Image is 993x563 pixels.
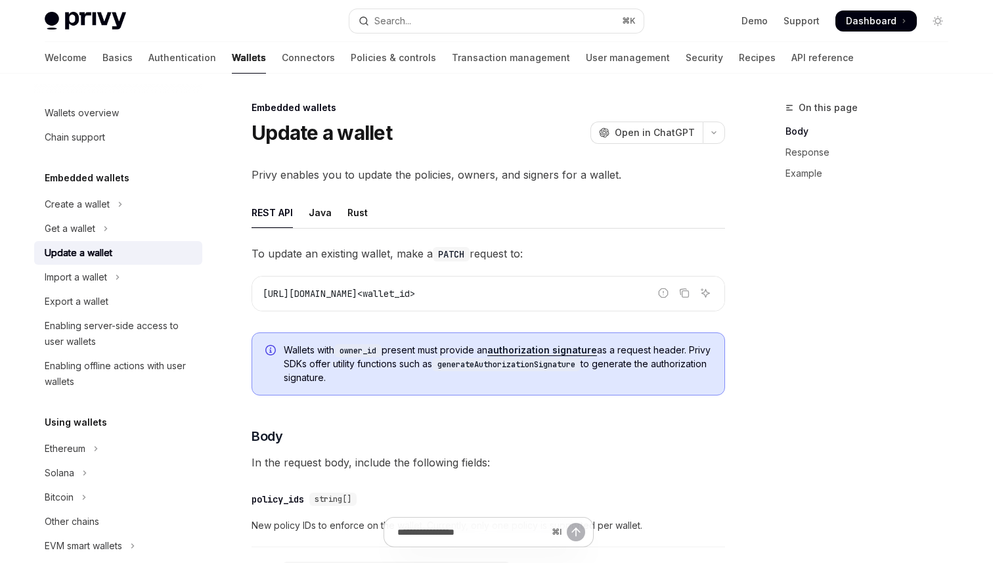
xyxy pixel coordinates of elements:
span: Dashboard [846,14,896,28]
a: Update a wallet [34,241,202,265]
code: PATCH [433,247,470,261]
h5: Embedded wallets [45,170,129,186]
div: Solana [45,465,74,481]
a: Enabling server-side access to user wallets [34,314,202,353]
div: Update a wallet [45,245,112,261]
span: On this page [799,100,858,116]
span: [URL][DOMAIN_NAME]<wallet_id> [263,288,415,300]
a: Example [785,163,959,184]
a: Demo [741,14,768,28]
a: Basics [102,42,133,74]
div: Embedded wallets [252,101,725,114]
code: generateAuthorizationSignature [432,358,581,371]
a: Enabling offline actions with user wallets [34,354,202,394]
button: Toggle Get a wallet section [34,217,202,240]
a: Connectors [282,42,335,74]
div: EVM smart wallets [45,538,122,554]
button: Open search [349,9,644,33]
button: Toggle EVM smart wallets section [34,534,202,558]
div: Enabling offline actions with user wallets [45,358,194,390]
button: Toggle dark mode [927,11,948,32]
a: authorization signature [487,344,597,356]
span: Privy enables you to update the policies, owners, and signers for a wallet. [252,166,725,184]
div: Ethereum [45,441,85,457]
button: Copy the contents from the code block [676,284,693,302]
div: Enabling server-side access to user wallets [45,318,194,349]
div: policy_ids [252,493,304,506]
button: Toggle Import a wallet section [34,265,202,289]
a: Response [785,142,959,163]
div: Other chains [45,514,99,529]
span: Open in ChatGPT [615,126,695,139]
code: owner_id [334,344,382,357]
a: Other chains [34,510,202,533]
span: To update an existing wallet, make a request to: [252,244,725,263]
a: Policies & controls [351,42,436,74]
div: Create a wallet [45,196,110,212]
span: string[] [315,494,351,505]
h1: Update a wallet [252,121,392,145]
a: Security [686,42,723,74]
button: Toggle Solana section [34,461,202,485]
span: Body [252,427,282,445]
button: Send message [567,523,585,541]
svg: Info [265,345,278,358]
button: Toggle Create a wallet section [34,192,202,216]
a: Export a wallet [34,290,202,313]
div: REST API [252,197,293,228]
div: Search... [374,13,411,29]
div: Rust [347,197,368,228]
a: Chain support [34,125,202,149]
div: Bitcoin [45,489,74,505]
a: Welcome [45,42,87,74]
div: Export a wallet [45,294,108,309]
span: In the request body, include the following fields: [252,453,725,472]
button: Toggle Ethereum section [34,437,202,461]
a: Body [785,121,959,142]
div: Import a wallet [45,269,107,285]
input: Ask a question... [397,518,546,547]
button: Report incorrect code [655,284,672,302]
a: Authentication [148,42,216,74]
a: API reference [791,42,854,74]
a: Support [783,14,820,28]
a: Wallets overview [34,101,202,125]
span: Wallets with present must provide an as a request header. Privy SDKs offer utility functions such... [284,344,711,384]
button: Toggle Bitcoin section [34,485,202,509]
a: Transaction management [452,42,570,74]
a: Dashboard [835,11,917,32]
div: Chain support [45,129,105,145]
img: light logo [45,12,126,30]
a: Wallets [232,42,266,74]
button: Open in ChatGPT [590,122,703,144]
a: User management [586,42,670,74]
div: Java [309,197,332,228]
h5: Using wallets [45,415,107,430]
a: Recipes [739,42,776,74]
div: Get a wallet [45,221,95,236]
div: Wallets overview [45,105,119,121]
button: Ask AI [697,284,714,302]
span: ⌘ K [622,16,636,26]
